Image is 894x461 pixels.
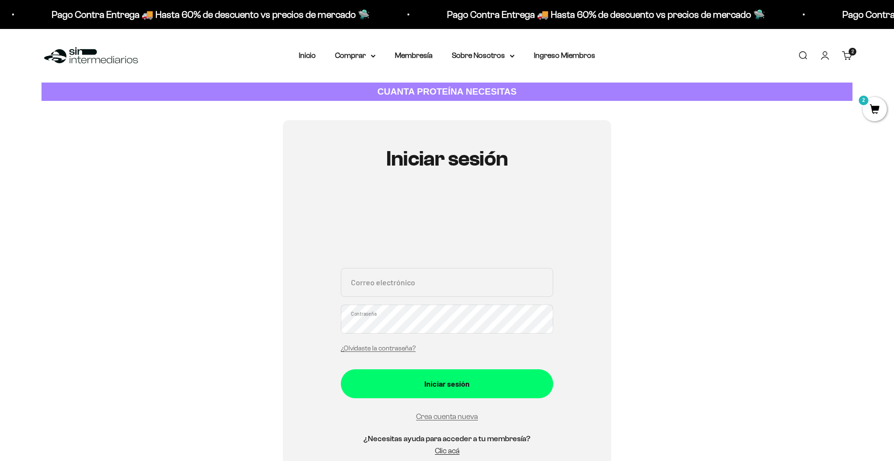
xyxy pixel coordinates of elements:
[852,49,854,54] span: 2
[377,86,517,97] strong: CUANTA PROTEÍNA NECESITAS
[341,369,553,398] button: Iniciar sesión
[858,95,869,106] mark: 2
[335,49,376,62] summary: Comprar
[534,51,595,59] a: Ingreso Miembros
[299,51,316,59] a: Inicio
[341,433,553,445] h5: ¿Necesitas ayuda para acceder a tu membresía?
[863,105,887,115] a: 2
[341,147,553,170] h1: Iniciar sesión
[42,83,852,101] a: CUANTA PROTEÍNA NECESITAS
[452,49,515,62] summary: Sobre Nosotros
[47,7,365,22] p: Pago Contra Entrega 🚚 Hasta 60% de descuento vs precios de mercado 🛸
[395,51,433,59] a: Membresía
[341,199,553,256] iframe: Social Login Buttons
[443,7,761,22] p: Pago Contra Entrega 🚚 Hasta 60% de descuento vs precios de mercado 🛸
[416,412,478,420] a: Crea cuenta nueva
[435,447,460,455] a: Clic acá
[341,345,416,352] a: ¿Olvidaste la contraseña?
[360,377,534,390] div: Iniciar sesión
